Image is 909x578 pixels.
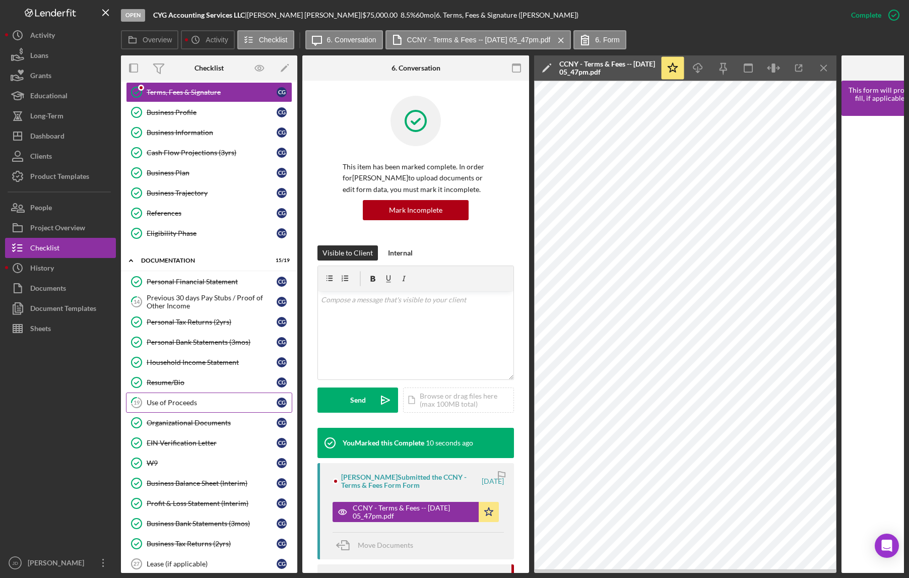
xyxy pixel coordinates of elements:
[385,30,571,49] button: CCNY - Terms & Fees -- [DATE] 05_47pm.pdf
[277,297,287,307] div: C G
[126,473,292,493] a: Business Balance Sheet (Interim)CG
[126,453,292,473] a: W9CG
[126,332,292,352] a: Personal Bank Statements (3mos)CG
[147,169,277,177] div: Business Plan
[30,126,64,149] div: Dashboard
[362,11,401,19] div: $75,000.00
[134,399,140,406] tspan: 19
[5,66,116,86] button: Grants
[322,245,373,261] div: Visible to Client
[851,5,881,25] div: Complete
[147,419,277,427] div: Organizational Documents
[426,439,473,447] time: 2025-08-14 18:04
[30,45,48,68] div: Loans
[30,278,66,301] div: Documents
[30,218,85,240] div: Project Overview
[277,337,287,347] div: C G
[126,82,292,102] a: Terms, Fees & SignatureCG
[126,223,292,243] a: Eligibility PhaseCG
[147,540,277,548] div: Business Tax Returns (2yrs)
[147,459,277,467] div: W9
[272,258,290,264] div: 15 / 19
[277,478,287,488] div: C G
[147,399,277,407] div: Use of Proceeds
[126,203,292,223] a: ReferencesCG
[147,378,277,387] div: Resume/Bio
[5,146,116,166] a: Clients
[595,36,619,44] label: 6. Form
[121,9,145,22] div: Open
[277,148,287,158] div: C G
[5,198,116,218] button: People
[317,388,398,413] button: Send
[5,238,116,258] button: Checklist
[30,318,51,341] div: Sheets
[317,245,378,261] button: Visible to Client
[343,439,424,447] div: You Marked this Complete
[277,559,287,569] div: C G
[30,86,68,108] div: Educational
[194,64,224,72] div: Checklist
[5,106,116,126] button: Long-Term
[389,200,442,220] div: Mark Incomplete
[147,294,277,310] div: Previous 30 days Pay Stubs / Proof of Other Income
[30,298,96,321] div: Document Templates
[12,560,18,566] text: JD
[126,143,292,163] a: Cash Flow Projections (3yrs)CG
[126,312,292,332] a: Personal Tax Returns (2yrs)CG
[147,149,277,157] div: Cash Flow Projections (3yrs)
[126,534,292,554] a: Business Tax Returns (2yrs)CG
[5,45,116,66] button: Loans
[277,357,287,367] div: C G
[206,36,228,44] label: Activity
[259,36,288,44] label: Checklist
[363,200,469,220] button: Mark Incomplete
[353,504,474,520] div: CCNY - Terms & Fees -- [DATE] 05_47pm.pdf
[5,218,116,238] a: Project Overview
[147,560,277,568] div: Lease (if applicable)
[126,413,292,433] a: Organizational DocumentsCG
[392,64,440,72] div: 6. Conversation
[5,318,116,339] button: Sheets
[147,318,277,326] div: Personal Tax Returns (2yrs)
[5,298,116,318] button: Document Templates
[5,278,116,298] a: Documents
[30,66,51,88] div: Grants
[147,358,277,366] div: Household Income Statement
[277,418,287,428] div: C G
[30,258,54,281] div: History
[121,30,178,49] button: Overview
[153,11,247,19] div: |
[30,25,55,48] div: Activity
[5,258,116,278] button: History
[126,102,292,122] a: Business ProfileCG
[358,541,413,549] span: Move Documents
[277,398,287,408] div: C G
[841,5,904,25] button: Complete
[277,208,287,218] div: C G
[875,534,899,558] div: Open Intercom Messenger
[559,60,655,76] div: CCNY - Terms & Fees -- [DATE] 05_47pm.pdf
[147,229,277,237] div: Eligibility Phase
[277,277,287,287] div: C G
[147,520,277,528] div: Business Bank Statements (3mos)
[5,25,116,45] button: Activity
[126,183,292,203] a: Business TrajectoryCG
[126,513,292,534] a: Business Bank Statements (3mos)CG
[573,30,626,49] button: 6. Form
[277,377,287,388] div: C G
[30,198,52,220] div: People
[277,107,287,117] div: C G
[434,11,578,19] div: | 6. Terms, Fees & Signature ([PERSON_NAME])
[237,30,294,49] button: Checklist
[277,168,287,178] div: C G
[30,146,52,169] div: Clients
[147,209,277,217] div: References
